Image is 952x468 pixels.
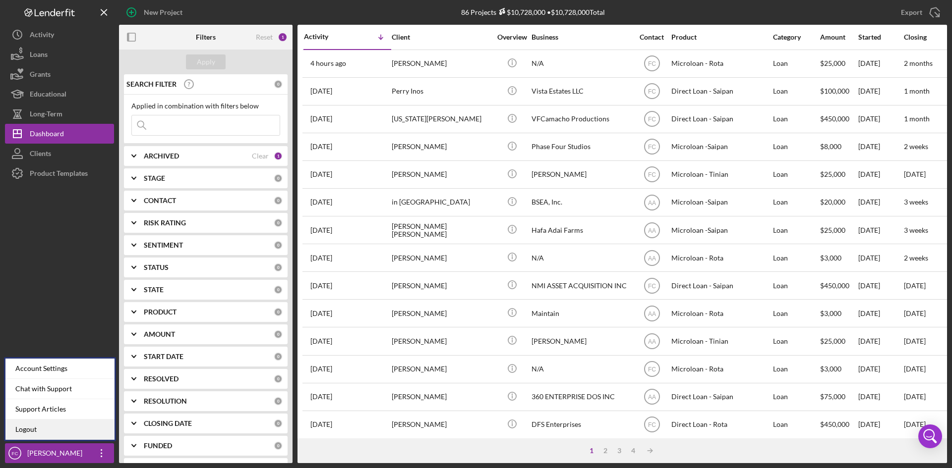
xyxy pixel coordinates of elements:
[773,217,819,243] div: Loan
[197,54,215,69] div: Apply
[30,25,54,47] div: Activity
[30,163,88,186] div: Product Templates
[5,379,115,399] div: Chat with Support
[304,33,348,41] div: Activity
[773,161,819,188] div: Loan
[532,356,631,382] div: N/A
[820,281,849,290] span: $450,000
[532,384,631,410] div: 360 ENTERPRISE DOS INC
[310,282,332,290] time: 2025-07-31 05:31
[858,356,903,382] div: [DATE]
[5,64,114,84] button: Grants
[773,51,819,77] div: Loan
[5,399,115,419] a: Support Articles
[891,2,947,22] button: Export
[858,245,903,271] div: [DATE]
[310,59,346,67] time: 2025-09-09 02:44
[904,337,926,345] time: [DATE]
[274,441,283,450] div: 0
[904,198,928,206] time: 3 weeks
[5,104,114,124] button: Long-Term
[532,134,631,160] div: Phase Four Studios
[671,356,771,382] div: Microloan - Rota
[310,87,332,95] time: 2025-08-29 00:55
[858,300,903,326] div: [DATE]
[310,337,332,345] time: 2025-07-23 01:58
[671,106,771,132] div: Direct Loan - Saipan
[904,281,926,290] time: [DATE]
[820,309,841,317] span: $3,000
[274,196,283,205] div: 0
[820,170,845,178] span: $25,000
[144,241,183,249] b: SENTIMENT
[461,8,605,16] div: 86 Projects • $10,728,000 Total
[532,412,631,438] div: DFS Enterprises
[532,78,631,104] div: Vista Estates LLC
[773,384,819,410] div: Loan
[5,419,115,440] a: Logout
[820,59,845,67] span: $25,000
[274,352,283,361] div: 0
[820,254,841,262] span: $3,000
[256,33,273,41] div: Reset
[392,51,491,77] div: [PERSON_NAME]
[144,263,169,271] b: STATUS
[30,124,64,146] div: Dashboard
[5,144,114,163] a: Clients
[252,152,269,160] div: Clear
[671,51,771,77] div: Microloan - Rota
[858,412,903,438] div: [DATE]
[274,308,283,316] div: 0
[5,359,115,379] div: Account Settings
[904,59,933,67] time: 2 months
[392,245,491,271] div: [PERSON_NAME]
[274,285,283,294] div: 0
[648,394,655,401] text: AA
[648,116,656,123] text: FC
[648,338,655,345] text: AA
[144,197,176,205] b: CONTACT
[532,106,631,132] div: VFCamacho Productions
[30,64,51,87] div: Grants
[126,80,177,88] b: SEARCH FILTER
[671,78,771,104] div: Direct Loan - Saipan
[904,87,930,95] time: 1 month
[144,397,187,405] b: RESOLUTION
[820,33,857,41] div: Amount
[144,353,183,361] b: START DATE
[144,219,186,227] b: RISK RATING
[5,163,114,183] button: Product Templates
[773,245,819,271] div: Loan
[904,226,928,234] time: 3 weeks
[918,424,942,448] div: Open Intercom Messenger
[274,80,283,89] div: 0
[310,420,332,428] time: 2025-07-03 00:59
[30,45,48,67] div: Loans
[496,8,545,16] div: $10,728,000
[612,447,626,455] div: 3
[671,245,771,271] div: Microloan - Rota
[5,84,114,104] button: Educational
[30,144,51,166] div: Clients
[901,2,922,22] div: Export
[904,114,930,123] time: 1 month
[532,272,631,299] div: NMI ASSET ACQUISITION INC
[310,365,332,373] time: 2025-07-08 03:09
[532,189,631,215] div: BSEA, Inc.
[858,134,903,160] div: [DATE]
[310,170,332,178] time: 2025-08-19 03:54
[773,356,819,382] div: Loan
[532,328,631,354] div: [PERSON_NAME]
[585,447,598,455] div: 1
[532,33,631,41] div: Business
[671,134,771,160] div: Microloan -Saipan
[532,300,631,326] div: Maintain
[310,310,332,317] time: 2025-07-25 02:15
[310,198,332,206] time: 2025-08-18 10:03
[904,420,926,428] time: [DATE]
[820,114,849,123] span: $450,000
[274,419,283,428] div: 0
[626,447,640,455] div: 4
[671,384,771,410] div: Direct Loan - Saipan
[904,364,926,373] time: [DATE]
